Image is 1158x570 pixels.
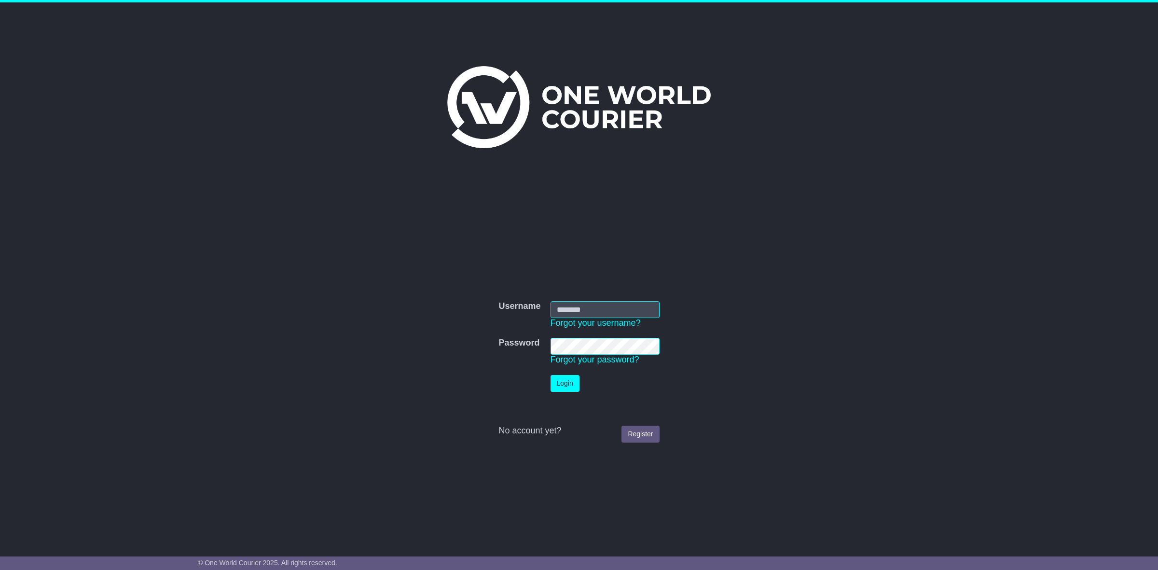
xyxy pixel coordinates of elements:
[498,338,539,348] label: Password
[551,375,579,392] button: Login
[498,301,540,312] label: Username
[551,318,641,328] a: Forgot your username?
[498,426,659,436] div: No account yet?
[198,559,337,567] span: © One World Courier 2025. All rights reserved.
[621,426,659,443] a: Register
[447,66,711,148] img: One World
[551,355,639,364] a: Forgot your password?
